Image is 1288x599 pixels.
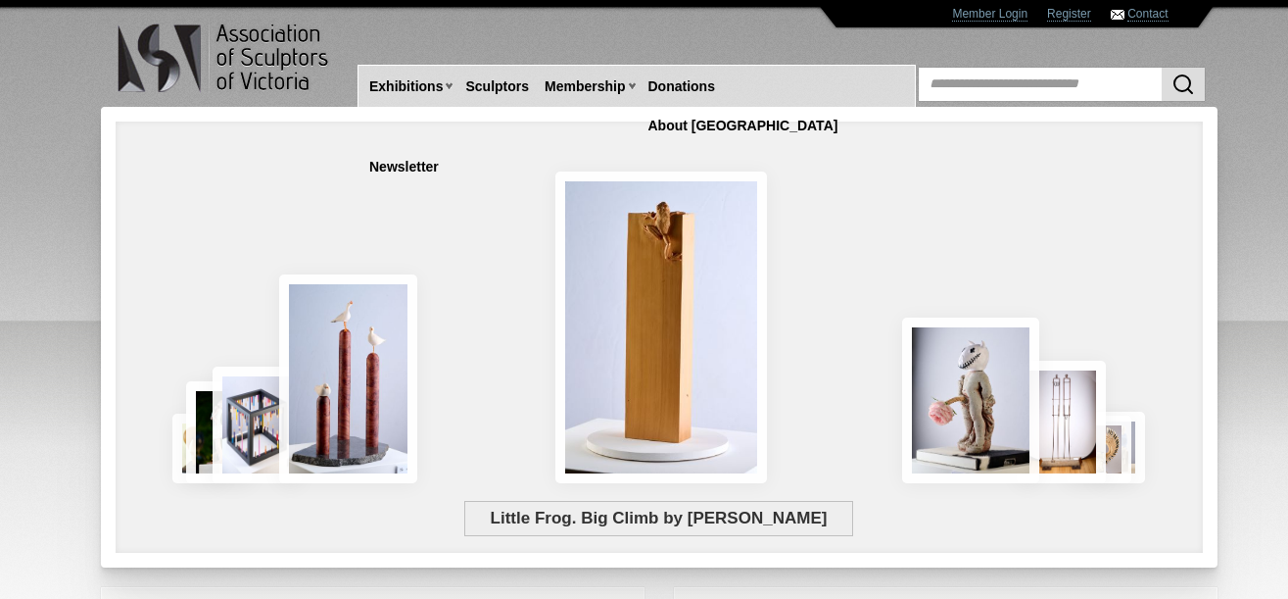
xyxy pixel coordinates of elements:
img: Waiting together for the Home coming [1094,412,1145,483]
img: Let There Be Light [902,318,1040,483]
img: Little Frog. Big Climb [555,172,767,483]
a: Donations [641,69,723,105]
a: About [GEOGRAPHIC_DATA] [641,108,846,144]
img: Search [1171,73,1195,96]
a: Sculptors [457,69,537,105]
a: Register [1047,7,1091,22]
a: Member Login [952,7,1027,22]
a: Exhibitions [361,69,451,105]
img: Rising Tides [279,275,418,483]
a: Membership [537,69,633,105]
a: Newsletter [361,149,447,185]
img: Contact ASV [1111,10,1124,20]
span: Little Frog. Big Climb by [PERSON_NAME] [464,501,853,536]
img: logo.png [117,20,332,97]
a: Contact [1127,7,1168,22]
img: Swingers [1017,361,1106,483]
